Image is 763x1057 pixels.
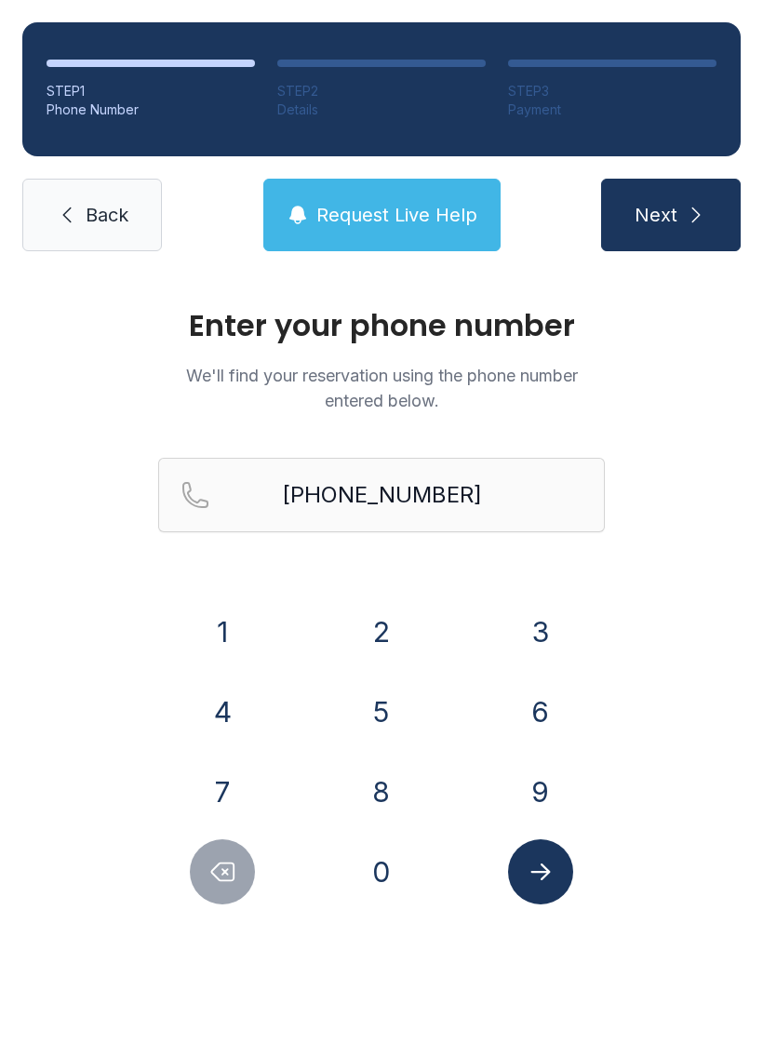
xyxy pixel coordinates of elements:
span: Next [635,202,677,228]
button: 3 [508,599,573,664]
button: 8 [349,759,414,824]
button: 2 [349,599,414,664]
button: 5 [349,679,414,744]
span: Back [86,202,128,228]
div: Details [277,100,486,119]
button: 4 [190,679,255,744]
button: 6 [508,679,573,744]
div: Payment [508,100,716,119]
div: STEP 1 [47,82,255,100]
span: Request Live Help [316,202,477,228]
button: 0 [349,839,414,904]
button: 7 [190,759,255,824]
p: We'll find your reservation using the phone number entered below. [158,363,605,413]
div: STEP 2 [277,82,486,100]
button: Delete number [190,839,255,904]
button: Submit lookup form [508,839,573,904]
button: 1 [190,599,255,664]
div: Phone Number [47,100,255,119]
input: Reservation phone number [158,458,605,532]
div: STEP 3 [508,82,716,100]
button: 9 [508,759,573,824]
h1: Enter your phone number [158,311,605,341]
